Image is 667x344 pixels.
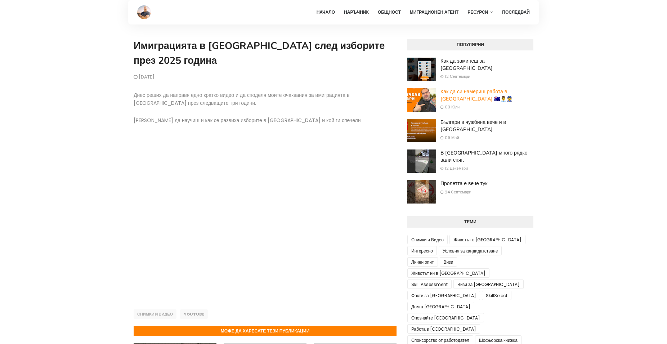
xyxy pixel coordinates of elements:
[453,280,524,289] a: Визи за [GEOGRAPHIC_DATA]
[407,180,436,204] img: Пролетта е вече тук
[180,309,208,319] a: YouTube
[440,58,533,72] a: Как да заминеш за [GEOGRAPHIC_DATA]
[440,149,533,164] a: В [GEOGRAPHIC_DATA] много рядко вали сняг.
[407,291,480,300] a: Факти за [GEOGRAPHIC_DATA]
[407,280,452,289] a: Skill Assessment
[440,88,533,102] a: Как да си намериш работа в [GEOGRAPHIC_DATA] 🇦🇺👨‍💼👮
[440,257,457,267] a: Визи
[407,235,448,244] a: Снимки и Видео
[407,313,484,322] a: Опознайте [GEOGRAPHIC_DATA]
[407,268,489,278] a: Животът ни в [GEOGRAPHIC_DATA]
[440,180,533,187] a: Пролетта е вече тук
[440,73,470,80] span: 12 септември
[407,216,533,228] h3: Теми
[407,246,437,255] a: Интересно
[407,302,474,311] a: Дом в [GEOGRAPHIC_DATA]
[440,104,460,110] span: 03 юли
[482,291,511,300] a: SkillSelect
[407,39,533,50] h3: Популярни
[440,119,533,133] a: Българи в чужбина вече и в [GEOGRAPHIC_DATA]
[134,309,176,319] a: Снимки и Видео
[134,91,397,107] p: Днес реших да направя едно кратко видео и да споделя моите очаквания за имиграцията в [GEOGRAPHIC...
[407,324,480,334] a: Работа в [GEOGRAPHIC_DATA]
[134,39,397,68] h1: Имиграцията в [GEOGRAPHIC_DATA] след изборите през 2025 година
[440,189,471,195] span: 24 септември
[407,149,436,173] img: В Западна Австралия много рядко вали сняг.
[440,165,468,171] span: 12 декември
[134,326,397,336] h3: Може да харесате тези публикации
[449,235,525,244] a: Животът в [GEOGRAPHIC_DATA]
[407,119,436,142] img: Българи в чужбина вече и в Пейтрион
[407,257,438,267] a: Личен опит
[134,116,397,124] p: [PERSON_NAME] да научиш и как се развиха изборите в [GEOGRAPHIC_DATA] и кой ги спечели.
[139,73,155,80] abbr: 23 май
[439,246,502,255] a: Условия за кандидатстване
[440,135,459,141] span: 09 май
[407,58,436,81] img: Как да заминеш за Австралия
[407,88,436,112] img: Как да си намериш работа в Австралия 🇦🇺👨‍💼👮
[137,5,151,19] img: Емигрирай в Австралия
